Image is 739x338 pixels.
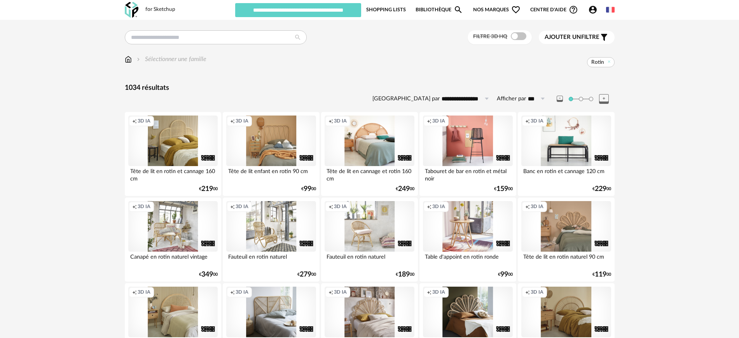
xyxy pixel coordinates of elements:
[494,186,513,192] div: € 00
[138,118,150,124] span: 3D IA
[226,252,316,267] div: Fauteuil en rotin naturel
[591,59,604,66] span: Rotin
[473,34,507,39] span: Filtre 3D HQ
[230,118,235,124] span: Creation icon
[223,198,319,282] a: Creation icon 3D IA Fauteuil en rotin naturel €27900
[606,5,615,14] img: fr
[138,289,150,295] span: 3D IA
[328,203,333,210] span: Creation icon
[539,31,615,44] button: Ajouter unfiltre Filter icon
[366,2,406,17] a: Shopping Lists
[500,272,508,277] span: 99
[132,118,137,124] span: Creation icon
[125,55,132,64] img: svg+xml;base64,PHN2ZyB3aWR0aD0iMTYiIGhlaWdodD0iMTciIHZpZXdCb3g9IjAgMCAxNiAxNyIgZmlsbD0ibm9uZSIgeG...
[396,272,414,277] div: € 00
[595,186,606,192] span: 229
[135,55,206,64] div: Sélectionner une famille
[125,198,221,282] a: Creation icon 3D IA Canapé en rotin naturel vintage €34900
[530,5,578,14] span: Centre d'aideHelp Circle Outline icon
[545,33,599,41] span: filtre
[297,272,316,277] div: € 00
[432,203,445,210] span: 3D IA
[423,166,512,182] div: Tabouret de bar en rotin et métal noir
[518,198,614,282] a: Creation icon 3D IA Tête de lit en rotin naturel 90 cm €11900
[521,252,611,267] div: Tête de lit en rotin naturel 90 cm
[423,252,512,267] div: Table d'appoint en rotin ronde
[592,272,611,277] div: € 00
[398,186,410,192] span: 249
[518,112,614,196] a: Creation icon 3D IA Banc en rotin et cannage 120 cm €22900
[496,186,508,192] span: 159
[396,186,414,192] div: € 00
[321,198,418,282] a: Creation icon 3D IA Fauteuil en rotin naturel €18900
[334,118,347,124] span: 3D IA
[334,203,347,210] span: 3D IA
[300,272,311,277] span: 279
[304,186,311,192] span: 99
[325,166,414,182] div: Tête de lit en cannage et rotin 160 cm
[531,118,543,124] span: 3D IA
[201,186,213,192] span: 219
[531,203,543,210] span: 3D IA
[416,2,463,17] a: BibliothèqueMagnify icon
[545,34,581,40] span: Ajouter un
[223,112,319,196] a: Creation icon 3D IA Tête de lit enfant en rotin 90 cm €9900
[199,186,218,192] div: € 00
[128,166,218,182] div: Tête de lit en rotin et cannage 160 cm
[201,272,213,277] span: 349
[525,289,530,295] span: Creation icon
[498,272,513,277] div: € 00
[135,55,142,64] img: svg+xml;base64,PHN2ZyB3aWR0aD0iMTYiIGhlaWdodD0iMTYiIHZpZXdCb3g9IjAgMCAxNiAxNiIgZmlsbD0ibm9uZSIgeG...
[398,272,410,277] span: 189
[199,272,218,277] div: € 00
[432,289,445,295] span: 3D IA
[525,118,530,124] span: Creation icon
[511,5,521,14] span: Heart Outline icon
[599,33,609,42] span: Filter icon
[236,289,248,295] span: 3D IA
[588,5,601,14] span: Account Circle icon
[531,289,543,295] span: 3D IA
[132,203,137,210] span: Creation icon
[321,112,418,196] a: Creation icon 3D IA Tête de lit en cannage et rotin 160 cm €24900
[427,118,432,124] span: Creation icon
[328,118,333,124] span: Creation icon
[132,289,137,295] span: Creation icon
[138,203,150,210] span: 3D IA
[592,186,611,192] div: € 00
[588,5,597,14] span: Account Circle icon
[569,5,578,14] span: Help Circle Outline icon
[427,203,432,210] span: Creation icon
[230,289,235,295] span: Creation icon
[521,166,611,182] div: Banc en rotin et cannage 120 cm
[125,112,221,196] a: Creation icon 3D IA Tête de lit en rotin et cannage 160 cm €21900
[595,272,606,277] span: 119
[372,95,440,103] label: [GEOGRAPHIC_DATA] par
[328,289,333,295] span: Creation icon
[454,5,463,14] span: Magnify icon
[525,203,530,210] span: Creation icon
[427,289,432,295] span: Creation icon
[128,252,218,267] div: Canapé en rotin naturel vintage
[145,6,175,13] div: for Sketchup
[419,198,516,282] a: Creation icon 3D IA Table d'appoint en rotin ronde €9900
[236,118,248,124] span: 3D IA
[301,186,316,192] div: € 00
[497,95,526,103] label: Afficher par
[230,203,235,210] span: Creation icon
[473,2,521,17] span: Nos marques
[432,118,445,124] span: 3D IA
[125,2,138,18] img: OXP
[236,203,248,210] span: 3D IA
[125,84,615,93] div: 1034 résultats
[334,289,347,295] span: 3D IA
[419,112,516,196] a: Creation icon 3D IA Tabouret de bar en rotin et métal noir €15900
[226,166,316,182] div: Tête de lit enfant en rotin 90 cm
[325,252,414,267] div: Fauteuil en rotin naturel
